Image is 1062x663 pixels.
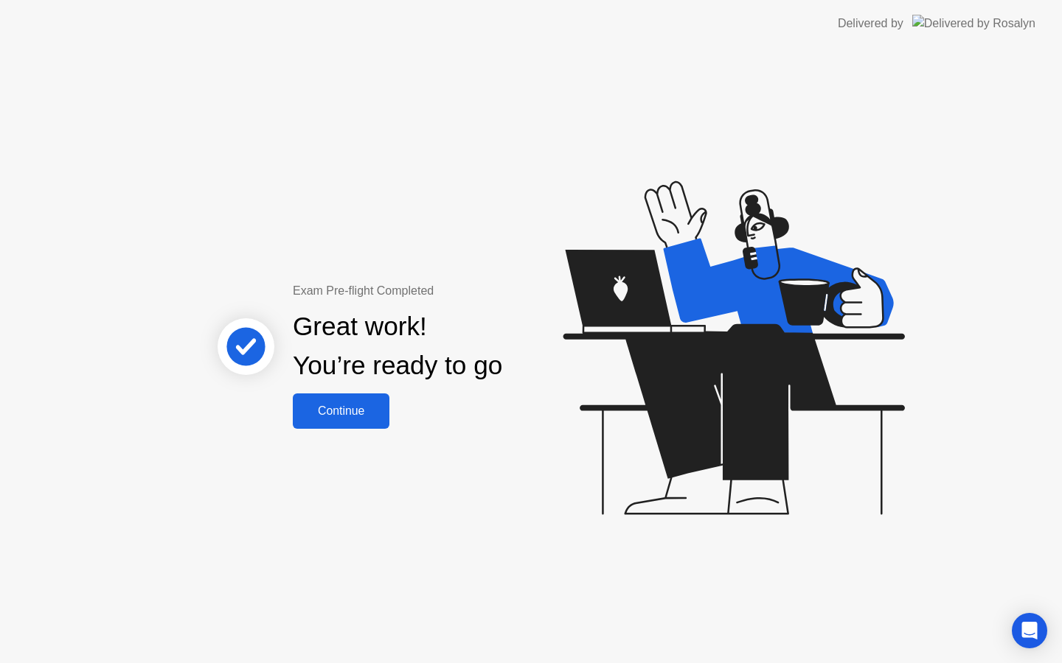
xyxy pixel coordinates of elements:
div: Delivered by [838,15,903,32]
div: Continue [297,404,385,418]
button: Continue [293,393,389,429]
img: Delivered by Rosalyn [912,15,1035,32]
div: Open Intercom Messenger [1012,613,1047,648]
div: Great work! You’re ready to go [293,307,502,385]
div: Exam Pre-flight Completed [293,282,597,300]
